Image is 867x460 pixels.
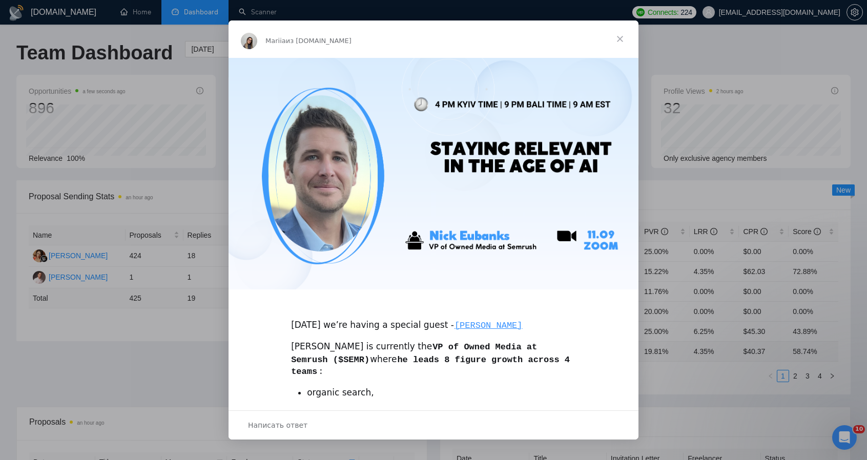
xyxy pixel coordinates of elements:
[602,20,638,57] span: Закрыть
[291,354,570,378] code: he leads 8 figure growth across 4 teams
[291,341,576,378] div: [PERSON_NAME] is currently the where
[291,342,537,365] code: VP of Owned Media at Semrush ($SEMR)
[307,387,576,399] li: organic search,
[307,402,576,414] li: acquired assets,
[454,320,523,330] a: [PERSON_NAME]
[318,366,324,377] code: :
[241,33,257,49] img: Profile image for Mariia
[291,307,576,332] div: [DATE] we’re having a special guest -
[248,419,307,432] span: Написать ответ
[265,37,286,45] span: Mariia
[286,37,352,45] span: из [DOMAIN_NAME]
[229,410,638,440] div: Открыть разговор и ответить
[454,320,523,331] code: [PERSON_NAME]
